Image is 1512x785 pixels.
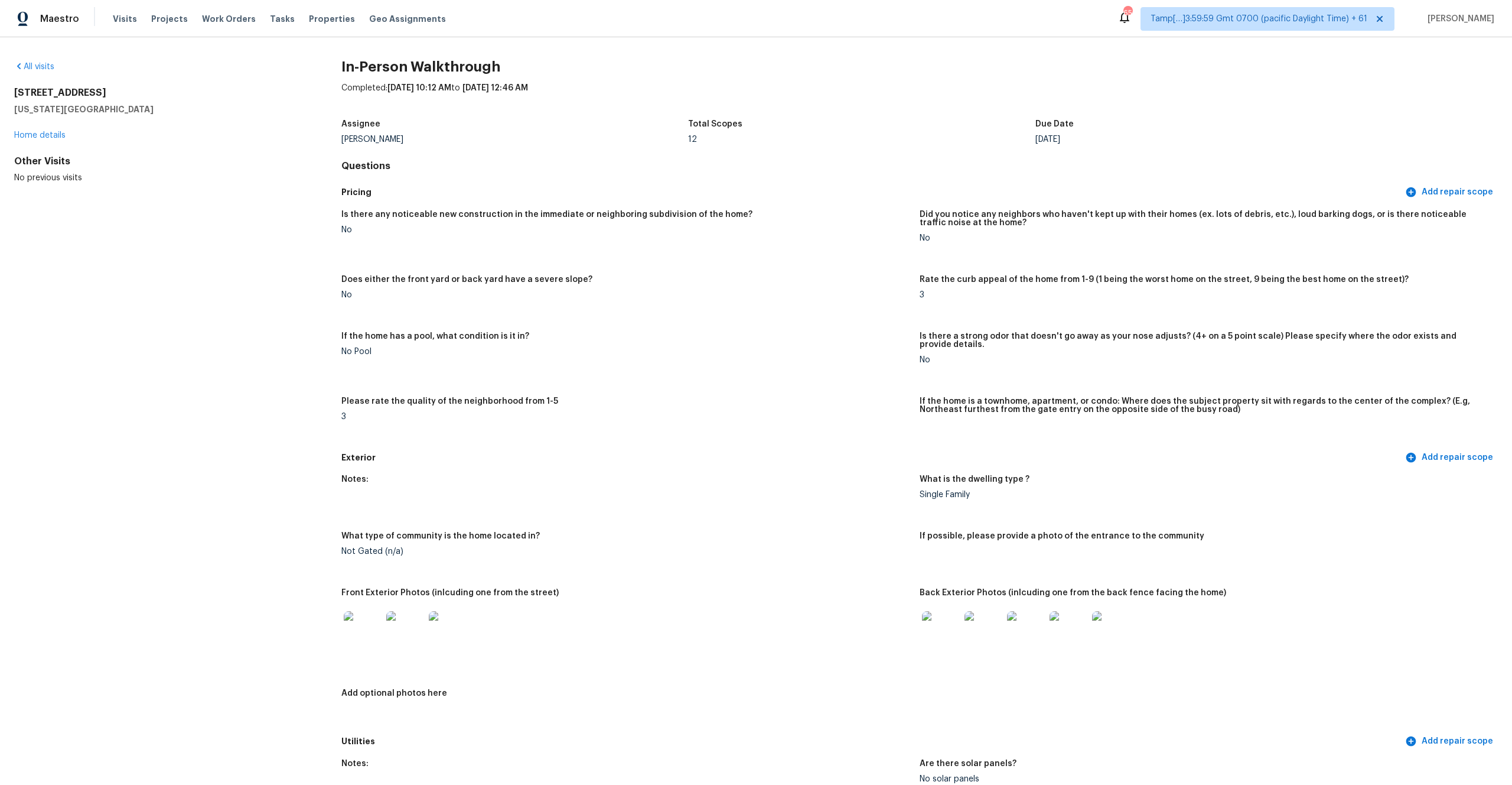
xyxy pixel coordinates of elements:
[920,234,1488,242] div: No
[920,760,1016,768] h5: Are there solar panels?
[1151,13,1367,25] span: Tamp[…]3:59:59 Gmt 0700 (pacific Daylight Time) + 61
[341,475,369,484] h5: Notes:
[920,532,1204,540] h5: If possible, please provide a photo of the entrance to the community
[14,131,66,140] a: Home details
[920,491,1488,499] div: Single Family
[341,689,447,698] h5: Add optional photos here
[14,155,304,167] div: Other Visits
[14,174,82,182] span: No previous visits
[151,13,188,25] span: Projects
[341,589,559,597] h5: Front Exterior Photos (inlcuding one from the street)
[920,291,1488,299] div: 3
[688,135,1035,144] div: 12
[369,13,446,25] span: Geo Assignments
[1123,7,1132,19] div: 650
[341,186,1403,199] h5: Pricing
[341,532,540,540] h5: What type of community is the home located in?
[341,82,1498,113] div: Completed: to
[1407,450,1493,465] span: Add repair scope
[341,397,558,406] h5: Please rate the quality of the neighborhood from 1-5
[14,63,54,71] a: All visits
[341,160,1498,172] h4: Questions
[14,87,304,99] h2: [STREET_ADDRESS]
[341,291,910,299] div: No
[14,103,304,115] h5: [US_STATE][GEOGRAPHIC_DATA]
[1407,185,1493,200] span: Add repair scope
[920,775,1488,783] div: No solar panels
[1423,13,1494,25] span: [PERSON_NAME]
[341,332,529,340] h5: If the home has a pool, what condition is it in?
[1403,447,1498,469] button: Add repair scope
[920,275,1409,284] h5: Rate the curb appeal of the home from 1-9 (1 being the worst home on the street, 9 being the best...
[1407,734,1493,749] span: Add repair scope
[309,13,355,25] span: Properties
[920,475,1029,484] h5: What is the dwelling type ?
[920,589,1226,597] h5: Back Exterior Photos (inlcuding one from the back fence facing the home)
[341,120,380,128] h5: Assignee
[341,61,1498,73] h2: In-Person Walkthrough
[920,356,1488,364] div: No
[1403,181,1498,203] button: Add repair scope
[462,84,528,92] span: [DATE] 12:46 AM
[920,332,1488,349] h5: Is there a strong odor that doesn't go away as your nose adjusts? (4+ on a 5 point scale) Please ...
[341,760,369,768] h5: Notes:
[341,348,910,356] div: No Pool
[688,120,742,128] h5: Total Scopes
[341,226,910,234] div: No
[341,135,689,144] div: [PERSON_NAME]
[1035,120,1074,128] h5: Due Date
[341,547,910,556] div: Not Gated (n/a)
[40,13,79,25] span: Maestro
[387,84,451,92] span: [DATE] 10:12 AM
[1403,731,1498,752] button: Add repair scope
[113,13,137,25] span: Visits
[1035,135,1383,144] div: [DATE]
[920,210,1488,227] h5: Did you notice any neighbors who haven't kept up with their homes (ex. lots of debris, etc.), lou...
[202,13,256,25] span: Work Orders
[270,15,295,23] span: Tasks
[341,452,1403,464] h5: Exterior
[920,397,1488,414] h5: If the home is a townhome, apartment, or condo: Where does the subject property sit with regards ...
[341,735,1403,748] h5: Utilities
[341,275,592,284] h5: Does either the front yard or back yard have a severe slope?
[341,210,752,219] h5: Is there any noticeable new construction in the immediate or neighboring subdivision of the home?
[341,413,910,421] div: 3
